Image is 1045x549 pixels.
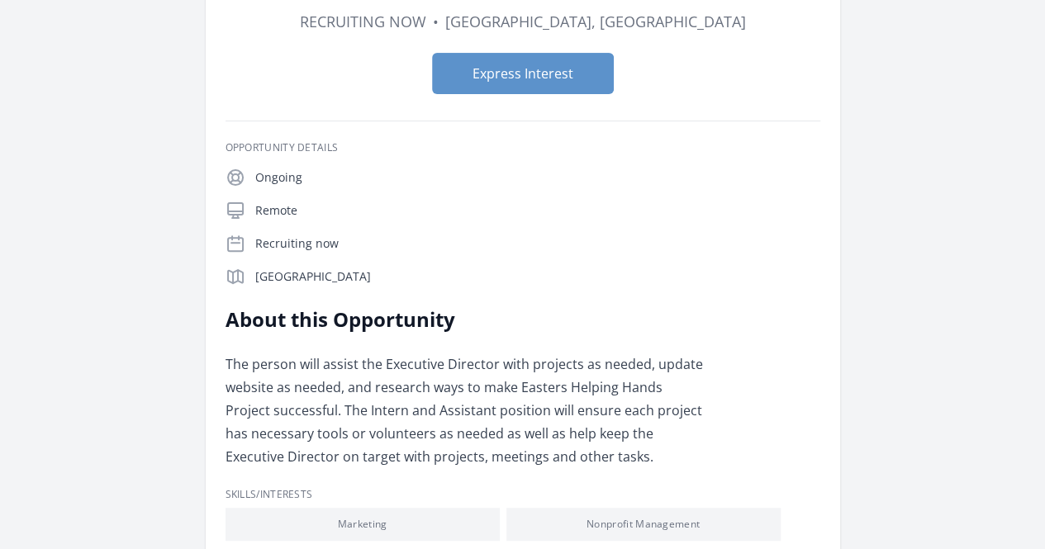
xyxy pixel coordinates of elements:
h3: Skills/Interests [226,488,820,501]
p: Ongoing [255,169,820,186]
h2: About this Opportunity [226,306,709,333]
dd: [GEOGRAPHIC_DATA], [GEOGRAPHIC_DATA] [445,10,746,33]
p: [GEOGRAPHIC_DATA] [255,268,820,285]
p: Remote [255,202,820,219]
dd: Recruiting now [300,10,426,33]
li: Nonprofit Management [506,508,781,541]
p: Recruiting now [255,235,820,252]
h3: Opportunity Details [226,141,820,154]
li: Marketing [226,508,500,541]
p: The person will assist the Executive Director with projects as needed, update website as needed, ... [226,353,709,468]
button: Express Interest [432,53,614,94]
div: • [433,10,439,33]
